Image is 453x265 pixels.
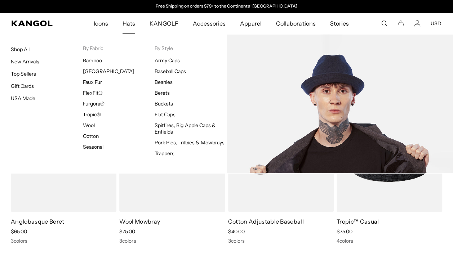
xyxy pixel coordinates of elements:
a: Kangol [12,21,62,26]
a: Spitfires, Big Apple Caps & Enfields [155,122,216,135]
div: 3 colors [119,238,225,244]
a: USA Made [11,95,35,102]
span: $75.00 [337,228,352,235]
a: New Arrivals [11,58,39,65]
span: Stories [330,13,348,34]
button: USD [431,20,441,27]
span: $65.00 [11,228,27,235]
a: Account [414,20,421,27]
a: Anglobasque Beret [11,218,64,225]
a: Baseball Caps [155,68,186,75]
a: Flat Caps [155,111,176,118]
span: $40.00 [228,228,245,235]
a: Wool [83,122,95,129]
a: Stories [323,13,356,34]
div: 3 colors [11,238,116,244]
a: Buckets [155,100,173,107]
a: Apparel [233,13,269,34]
a: Bamboo [83,57,102,64]
a: Wool Mowbray [119,218,160,225]
a: Cotton Adjustable Baseball [228,218,304,225]
span: $75.00 [119,228,135,235]
a: Berets [155,90,170,96]
a: Cotton [83,133,99,139]
p: By Style [155,45,227,51]
span: Collaborations [276,13,315,34]
a: Top Sellers [11,71,36,77]
a: Collaborations [269,13,323,34]
summary: Search here [381,20,387,27]
a: KANGOLF [142,13,185,34]
div: 4 colors [337,238,442,244]
a: Free Shipping on orders $79+ to the Continental [GEOGRAPHIC_DATA] [156,3,297,9]
button: Cart [398,20,404,27]
a: Pork Pies, Trilbies & Mowbrays [155,139,225,146]
a: Army Caps [155,57,180,64]
a: Seasonal [83,144,103,150]
a: Hats [115,13,142,34]
span: Accessories [193,13,226,34]
slideshow-component: Announcement bar [152,4,301,9]
a: Trappers [155,150,174,157]
a: Gift Cards [11,83,34,89]
span: Apparel [240,13,262,34]
a: Faux Fur [83,79,102,85]
span: Hats [123,13,135,34]
a: Accessories [186,13,233,34]
div: 1 of 2 [152,4,301,9]
a: [GEOGRAPHIC_DATA] [83,68,134,75]
div: Announcement [152,4,301,9]
span: Icons [94,13,108,34]
a: Beanies [155,79,173,85]
a: Shop All [11,46,30,53]
p: By Fabric [83,45,155,51]
div: 3 colors [228,238,334,244]
a: Tropic® [83,111,101,118]
a: Icons [86,13,115,34]
a: Tropic™ Casual [337,218,379,225]
span: KANGOLF [150,13,178,34]
a: FlexFit® [83,90,103,96]
a: Furgora® [83,100,105,107]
